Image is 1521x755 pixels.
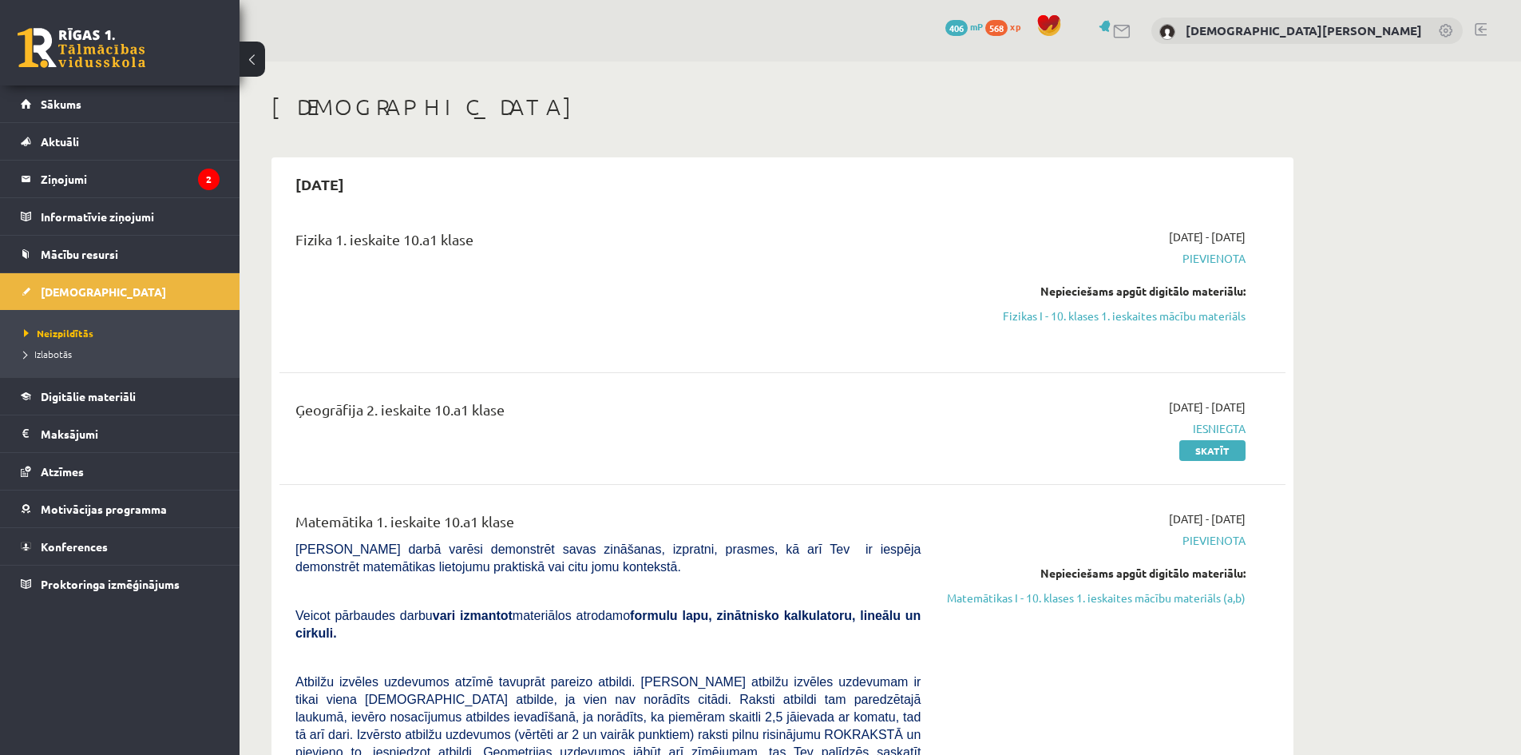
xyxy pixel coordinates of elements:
[21,566,220,602] a: Proktoringa izmēģinājums
[1169,399,1246,415] span: [DATE] - [DATE]
[279,165,360,203] h2: [DATE]
[41,464,84,479] span: Atzīmes
[945,283,1246,300] div: Nepieciešams apgūt digitālo materiālu:
[295,542,921,574] span: [PERSON_NAME] darbā varēsi demonstrēt savas zināšanas, izpratni, prasmes, kā arī Tev ir iespēja d...
[24,327,93,340] span: Neizpildītās
[24,326,224,340] a: Neizpildītās
[41,502,167,516] span: Motivācijas programma
[1186,22,1422,38] a: [DEMOGRAPHIC_DATA][PERSON_NAME]
[1179,440,1246,461] a: Skatīt
[41,577,180,591] span: Proktoringa izmēģinājums
[945,20,968,36] span: 406
[970,20,983,33] span: mP
[21,123,220,160] a: Aktuāli
[985,20,1028,33] a: 568 xp
[295,228,921,258] div: Fizika 1. ieskaite 10.a1 klase
[1169,228,1246,245] span: [DATE] - [DATE]
[295,609,921,640] b: formulu lapu, zinātnisko kalkulatoru, lineālu un cirkuli.
[41,97,81,111] span: Sākums
[945,20,983,33] a: 406 mP
[21,198,220,235] a: Informatīvie ziņojumi
[985,20,1008,36] span: 568
[21,415,220,452] a: Maksājumi
[21,378,220,415] a: Digitālie materiāli
[295,609,921,640] span: Veicot pārbaudes darbu materiālos atrodamo
[945,308,1246,324] a: Fizikas I - 10. klases 1. ieskaites mācību materiāls
[271,93,1293,121] h1: [DEMOGRAPHIC_DATA]
[1159,24,1175,40] img: Kristaps Jegorovs
[24,348,72,360] span: Izlabotās
[433,609,513,622] b: vari izmantot
[21,453,220,490] a: Atzīmes
[945,250,1246,267] span: Pievienota
[41,161,220,197] legend: Ziņojumi
[41,539,108,554] span: Konferences
[945,532,1246,549] span: Pievienota
[41,198,220,235] legend: Informatīvie ziņojumi
[41,389,136,403] span: Digitālie materiāli
[295,399,921,428] div: Ģeogrāfija 2. ieskaite 10.a1 klase
[41,247,118,261] span: Mācību resursi
[945,590,1246,606] a: Matemātikas I - 10. klases 1. ieskaites mācību materiāls (a,b)
[1010,20,1020,33] span: xp
[18,28,145,68] a: Rīgas 1. Tālmācības vidusskola
[41,415,220,452] legend: Maksājumi
[1169,511,1246,527] span: [DATE] - [DATE]
[41,284,166,299] span: [DEMOGRAPHIC_DATA]
[21,161,220,197] a: Ziņojumi2
[945,420,1246,437] span: Iesniegta
[21,236,220,272] a: Mācību resursi
[198,169,220,190] i: 2
[21,491,220,527] a: Motivācijas programma
[21,273,220,310] a: [DEMOGRAPHIC_DATA]
[24,347,224,361] a: Izlabotās
[295,511,921,540] div: Matemātika 1. ieskaite 10.a1 klase
[21,528,220,565] a: Konferences
[41,134,79,149] span: Aktuāli
[21,85,220,122] a: Sākums
[945,565,1246,582] div: Nepieciešams apgūt digitālo materiālu:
